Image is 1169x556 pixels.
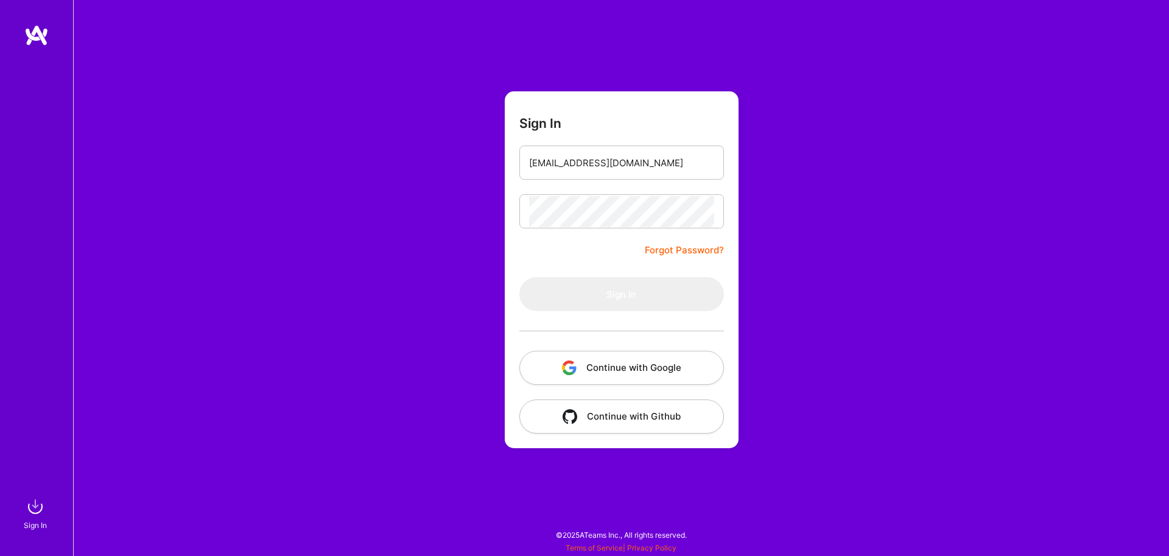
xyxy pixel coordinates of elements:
[73,519,1169,550] div: © 2025 ATeams Inc., All rights reserved.
[627,543,676,552] a: Privacy Policy
[562,361,577,375] img: icon
[566,543,623,552] a: Terms of Service
[566,543,676,552] span: |
[563,409,577,424] img: icon
[519,116,561,131] h3: Sign In
[24,519,47,532] div: Sign In
[645,243,724,258] a: Forgot Password?
[26,494,47,532] a: sign inSign In
[519,277,724,311] button: Sign In
[23,494,47,519] img: sign in
[519,351,724,385] button: Continue with Google
[24,24,49,46] img: logo
[519,399,724,434] button: Continue with Github
[529,147,714,178] input: Email...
